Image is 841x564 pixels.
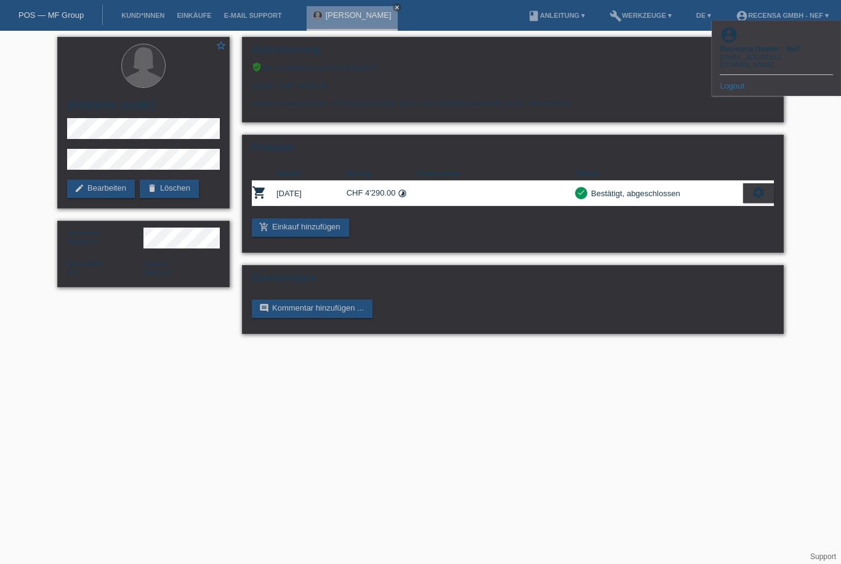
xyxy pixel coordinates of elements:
h2: Einkäufe [252,141,774,160]
span: Schweiz [67,268,79,277]
div: Bestätigt, abgeschlossen [587,187,680,200]
a: account_circleRecensa GmbH - Nef ▾ [730,12,835,19]
td: [DATE] [276,181,347,206]
a: Support [810,552,836,561]
td: CHF 4'290.00 [347,181,417,206]
th: Betrag [347,166,417,181]
a: [PERSON_NAME] [326,10,392,20]
h2: Kommentare [252,272,774,290]
a: POS — MF Group [18,10,84,20]
span: Geschlecht [67,229,101,236]
a: E-Mail Support [218,12,288,19]
span: Sprache [143,260,169,267]
i: settings [752,186,765,199]
th: Status [575,166,743,181]
i: build [610,10,622,22]
i: verified_user [252,62,262,72]
a: star_border [215,40,227,53]
i: Fixe Raten (24 Raten) [398,189,407,198]
i: account_circle [720,26,738,44]
a: commentKommentar hinzufügen ... [252,300,372,318]
a: DE ▾ [690,12,717,19]
i: POSP00026930 [252,185,267,200]
i: account_circle [736,10,748,22]
span: Nationalität [67,260,101,267]
a: Einkäufe [171,12,217,19]
div: Die Autorisierung war erfolgreich. [252,62,774,72]
a: buildWerkzeuge ▾ [603,12,678,19]
i: delete [147,183,157,193]
th: Kommentar [416,166,575,181]
i: edit [74,183,84,193]
i: comment [259,303,269,313]
a: deleteLöschen [140,180,199,198]
a: add_shopping_cartEinkauf hinzufügen [252,218,349,237]
p: Seit der Autorisierung wurde ein Einkauf hinzugefügt, welcher eine zukünftige Autorisierung und d... [252,100,774,106]
i: book [528,10,540,22]
a: editBearbeiten [67,180,135,198]
a: Logout [720,81,744,90]
span: Deutsch [143,268,173,277]
div: [EMAIL_ADDRESS][DOMAIN_NAME] [720,54,833,68]
i: check [577,188,585,197]
h2: [PERSON_NAME] [67,100,220,118]
a: Kund*innen [115,12,171,19]
i: close [394,4,400,10]
div: Weiblich [67,228,143,246]
b: Recensa GmbH - Nef [720,44,799,54]
i: add_shopping_cart [259,222,269,232]
i: star_border [215,40,227,51]
h2: Autorisierung [252,44,774,62]
th: Datum [276,166,347,181]
a: close [393,3,401,12]
div: Limite: CHF 6'000.00 [252,72,774,106]
a: bookAnleitung ▾ [521,12,591,19]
